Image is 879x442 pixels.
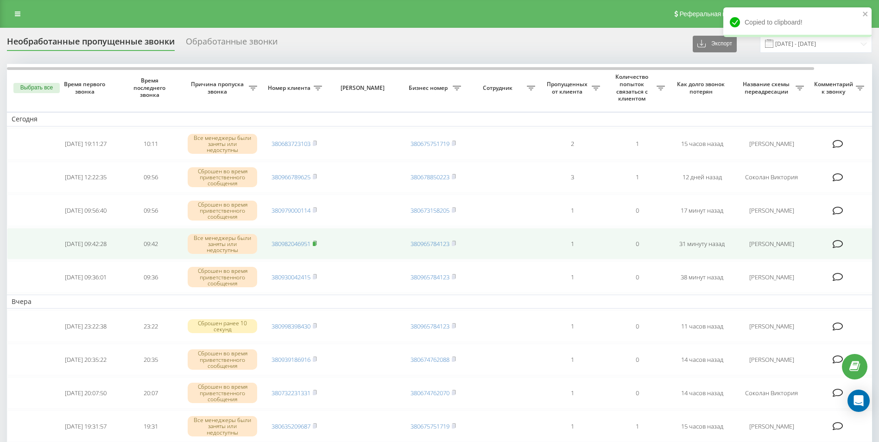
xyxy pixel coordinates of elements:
td: 12 дней назад [670,162,734,193]
td: 20:07 [118,377,183,409]
td: [DATE] 19:11:27 [53,128,118,160]
td: [DATE] 23:22:38 [53,310,118,342]
td: [DATE] 20:35:22 [53,344,118,375]
td: 1 [540,377,605,409]
div: Сброшен во время приветственного сообщения [188,201,257,221]
td: 1 [540,310,605,342]
td: [PERSON_NAME] [734,310,809,342]
td: 0 [605,261,670,293]
td: [DATE] 09:36:01 [53,261,118,293]
td: 0 [605,377,670,409]
a: 380966789625 [272,173,310,181]
td: 14 часов назад [670,344,734,375]
a: 380674762070 [411,389,449,397]
td: Соколан Виктория [734,162,809,193]
span: Количество попыток связаться с клиентом [609,73,657,102]
span: Бизнес номер [405,84,453,92]
button: Экспорт [693,36,737,52]
a: 380965784123 [411,273,449,281]
div: Сброшен во время приветственного сообщения [188,167,257,188]
button: close [862,10,869,19]
span: Реферальная программа [679,10,755,18]
td: [DATE] 19:31:57 [53,410,118,442]
div: Все менеджеры были заняты или недоступны [188,416,257,436]
td: 1 [605,128,670,160]
span: Сотрудник [470,84,527,92]
td: 3 [540,162,605,193]
td: [PERSON_NAME] [734,228,809,259]
td: 19:31 [118,410,183,442]
td: [DATE] 12:22:35 [53,162,118,193]
span: Время первого звонка [61,81,111,95]
td: 1 [540,344,605,375]
td: 38 минут назад [670,261,734,293]
span: [PERSON_NAME] [335,84,393,92]
span: Причина пропуска звонка [188,81,249,95]
div: Обработанные звонки [186,37,278,51]
td: [PERSON_NAME] [734,128,809,160]
td: [DATE] 20:07:50 [53,377,118,409]
span: Пропущенных от клиента [544,81,592,95]
span: Номер клиента [266,84,314,92]
td: 0 [605,195,670,226]
span: Название схемы переадресации [739,81,796,95]
div: Copied to clipboard! [723,7,872,37]
td: 23:22 [118,310,183,342]
td: 15 часов назад [670,410,734,442]
div: Сброшен ранее 10 секунд [188,319,257,333]
td: 14 часов назад [670,377,734,409]
td: 0 [605,228,670,259]
div: Сброшен во время приветственного сообщения [188,349,257,370]
td: 09:36 [118,261,183,293]
td: 1 [605,410,670,442]
div: Open Intercom Messenger [847,390,870,412]
td: 20:35 [118,344,183,375]
a: 380673158205 [411,206,449,215]
td: 09:56 [118,162,183,193]
a: 380635209687 [272,422,310,430]
td: 1 [540,261,605,293]
td: [PERSON_NAME] [734,344,809,375]
td: 09:42 [118,228,183,259]
div: Необработанные пропущенные звонки [7,37,175,51]
td: 10:11 [118,128,183,160]
td: Соколан Виктория [734,377,809,409]
td: [DATE] 09:56:40 [53,195,118,226]
span: Комментарий к звонку [813,81,856,95]
a: 380732231331 [272,389,310,397]
td: 1 [605,162,670,193]
a: 380675751719 [411,422,449,430]
span: Время последнего звонка [126,77,176,99]
td: 2 [540,128,605,160]
div: Все менеджеры были заняты или недоступны [188,234,257,254]
td: 1 [540,228,605,259]
a: 380939186916 [272,355,310,364]
a: 380979000114 [272,206,310,215]
td: 15 часов назад [670,128,734,160]
a: 380674762088 [411,355,449,364]
td: 09:56 [118,195,183,226]
div: Все менеджеры были заняты или недоступны [188,134,257,154]
td: 31 минуту назад [670,228,734,259]
td: 1 [540,195,605,226]
td: [PERSON_NAME] [734,195,809,226]
td: [PERSON_NAME] [734,410,809,442]
td: [PERSON_NAME] [734,261,809,293]
div: Сброшен во время приветственного сообщения [188,267,257,287]
td: 17 минут назад [670,195,734,226]
a: 380678850223 [411,173,449,181]
td: 0 [605,310,670,342]
a: 380675751719 [411,139,449,148]
td: 1 [540,410,605,442]
td: 0 [605,344,670,375]
td: [DATE] 09:42:28 [53,228,118,259]
td: 11 часов назад [670,310,734,342]
a: 380998398430 [272,322,310,330]
a: 380982046951 [272,240,310,248]
button: Выбрать все [13,83,60,93]
a: 380930042415 [272,273,310,281]
span: Как долго звонок потерян [677,81,727,95]
a: 380683723103 [272,139,310,148]
div: Сброшен во время приветственного сообщения [188,383,257,403]
a: 380965784123 [411,240,449,248]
